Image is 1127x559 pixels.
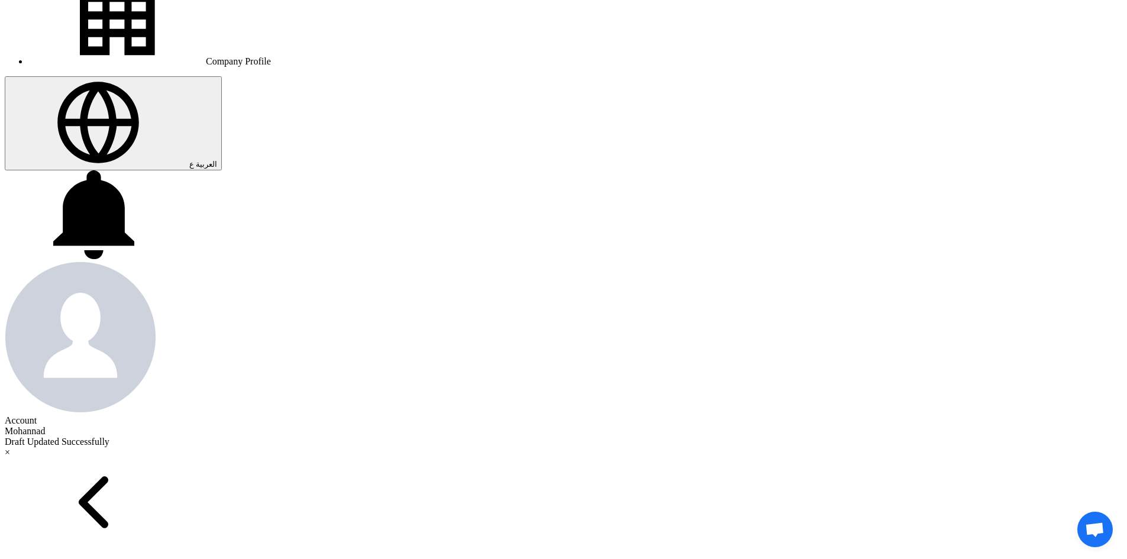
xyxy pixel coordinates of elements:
a: Company Profile [28,56,271,66]
div: × [5,447,1122,458]
div: Mohannad [5,426,1122,437]
a: دردشة مفتوحة [1077,512,1113,547]
button: العربية ع [5,76,222,170]
img: profile_test.png [5,261,156,413]
span: العربية [196,160,217,169]
div: Draft Updated Successfully [5,437,1122,447]
div: Account [5,415,1122,426]
span: ع [189,160,194,169]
